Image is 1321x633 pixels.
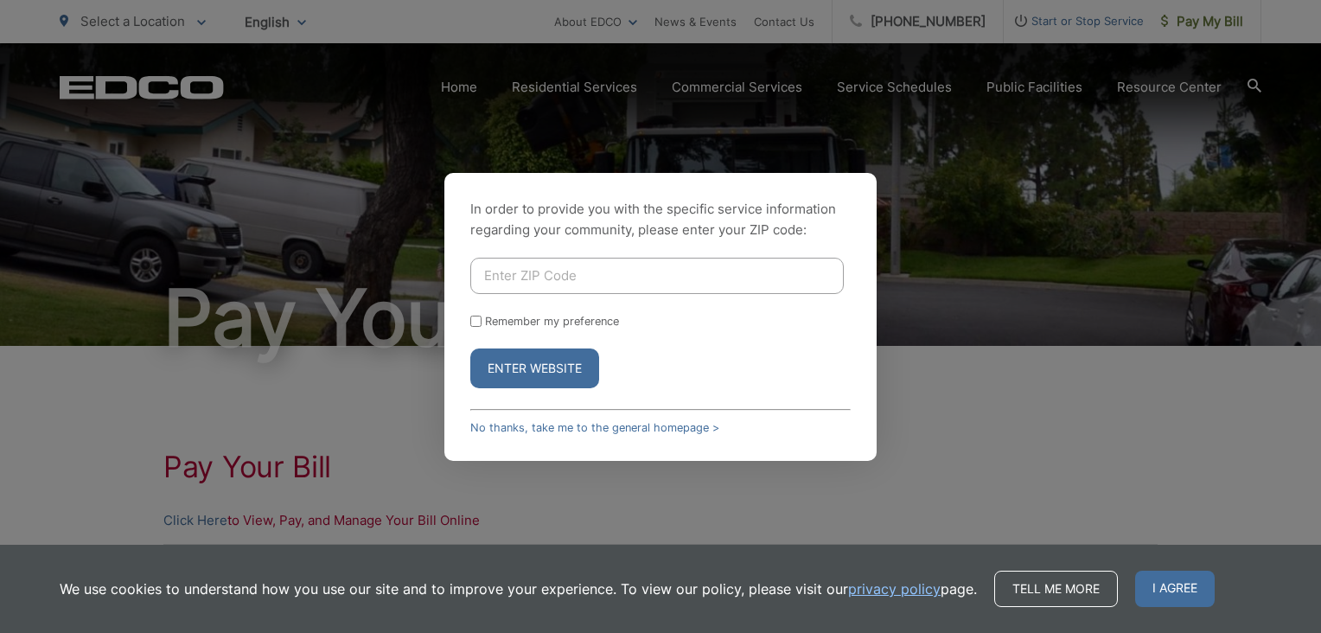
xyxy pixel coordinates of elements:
a: No thanks, take me to the general homepage > [470,421,719,434]
a: privacy policy [848,579,941,599]
input: Enter ZIP Code [470,258,844,294]
button: Enter Website [470,348,599,388]
p: In order to provide you with the specific service information regarding your community, please en... [470,199,851,240]
p: We use cookies to understand how you use our site and to improve your experience. To view our pol... [60,579,977,599]
label: Remember my preference [485,315,619,328]
a: Tell me more [994,571,1118,607]
span: I agree [1135,571,1215,607]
